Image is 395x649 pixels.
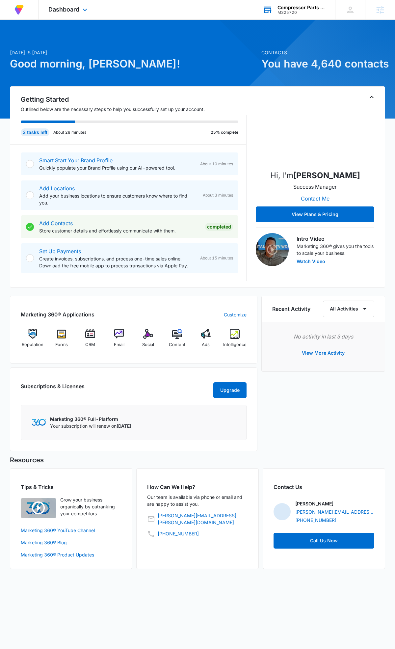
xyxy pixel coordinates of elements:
a: Set Up Payments [39,248,81,255]
div: 3 tasks left [21,128,49,136]
span: Intelligence [223,341,247,348]
h2: How Can We Help? [147,483,248,491]
span: Dashboard [48,6,79,13]
h2: Marketing 360® Applications [21,311,94,318]
button: Toggle Collapse [368,93,376,101]
a: Add Locations [39,185,75,192]
p: Quickly populate your Brand Profile using our AI-powered tool. [39,164,195,171]
h5: Resources [10,455,385,465]
span: About 10 minutes [200,161,233,167]
p: Hi, I'm [270,170,360,181]
h1: You have 4,640 contacts [261,56,385,72]
p: Marketing 360® Full-Platform [50,416,131,422]
img: Marketing 360 Logo [32,419,46,426]
div: account name [277,5,326,10]
p: Create invoices, subscriptions, and process one-time sales online. Download the free mobile app t... [39,255,195,269]
a: Marketing 360® Blog [21,539,121,546]
a: [PHONE_NUMBER] [158,530,199,537]
h2: Subscriptions & Licenses [21,382,85,395]
h2: Contact Us [274,483,374,491]
p: [DATE] is [DATE] [10,49,257,56]
p: Outlined below are the necessary steps to help you successfully set up your account. [21,106,247,113]
img: Intro Video [256,233,289,266]
a: Marketing 360® YouTube Channel [21,527,121,534]
img: Quick Overview Video [21,498,56,518]
p: Store customer details and effortlessly communicate with them. [39,227,200,234]
a: Intelligence [223,329,247,353]
div: account id [277,10,326,15]
a: Call Us Now [274,533,374,549]
span: Reputation [22,341,43,348]
button: View Plans & Pricing [256,206,374,222]
a: Smart Start Your Brand Profile [39,157,113,164]
a: Marketing 360® Product Updates [21,551,121,558]
a: Ads [194,329,218,353]
button: Watch Video [297,259,325,264]
p: Your subscription will renew on [50,422,131,429]
button: Contact Me [294,191,336,206]
a: Customize [224,311,247,318]
span: About 3 minutes [203,192,233,198]
a: Reputation [21,329,44,353]
span: Social [142,341,154,348]
a: Social [136,329,160,353]
strong: [PERSON_NAME] [293,171,360,180]
h6: Recent Activity [272,305,310,313]
a: [PHONE_NUMBER] [295,517,336,524]
p: 25% complete [211,129,238,135]
button: Upgrade [213,382,247,398]
span: Ads [202,341,210,348]
img: Sophia Elmore [282,98,348,164]
a: [PERSON_NAME][EMAIL_ADDRESS][PERSON_NAME][DOMAIN_NAME] [295,508,374,515]
button: View More Activity [295,345,351,361]
button: All Activities [323,301,374,317]
img: Volusion [13,4,25,16]
h3: Intro Video [297,235,374,243]
span: Email [114,341,124,348]
p: Add your business locations to ensure customers know where to find you. [39,192,197,206]
p: Marketing 360® gives you the tools to scale your business. [297,243,374,257]
div: Completed [205,223,233,231]
img: Sophia Elmore [274,503,291,520]
span: Content [169,341,185,348]
h2: Tips & Tricks [21,483,121,491]
p: About 28 minutes [53,129,86,135]
a: Add Contacts [39,220,73,227]
span: [DATE] [117,423,131,429]
p: Our team is available via phone or email and are happy to assist you. [147,494,248,507]
a: Email [107,329,131,353]
a: Forms [50,329,73,353]
h1: Good morning, [PERSON_NAME]! [10,56,257,72]
p: [PERSON_NAME] [295,500,333,507]
span: CRM [85,341,95,348]
a: CRM [79,329,102,353]
p: Grow your business organically by outranking your competitors [60,496,121,517]
p: No activity in last 3 days [272,333,374,340]
h2: Getting Started [21,95,247,104]
span: Forms [55,341,68,348]
p: Contacts [261,49,385,56]
a: [PERSON_NAME][EMAIL_ADDRESS][PERSON_NAME][DOMAIN_NAME] [158,512,248,526]
p: Success Manager [293,183,337,191]
span: About 15 minutes [200,255,233,261]
a: Content [165,329,189,353]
